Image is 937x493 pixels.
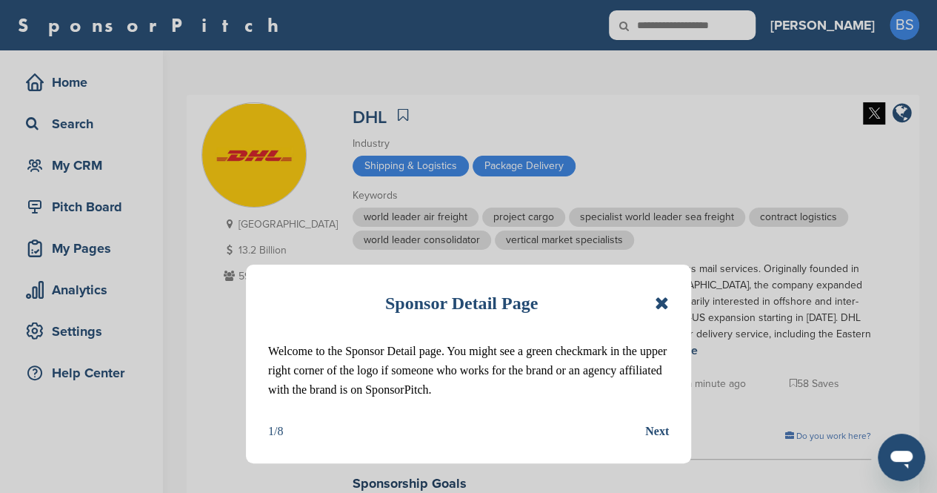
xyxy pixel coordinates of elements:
p: Welcome to the Sponsor Detail page. You might see a green checkmark in the upper right corner of ... [268,342,669,400]
button: Next [645,422,669,441]
h1: Sponsor Detail Page [385,287,538,320]
div: 1/8 [268,422,283,441]
iframe: Button to launch messaging window [878,434,925,481]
